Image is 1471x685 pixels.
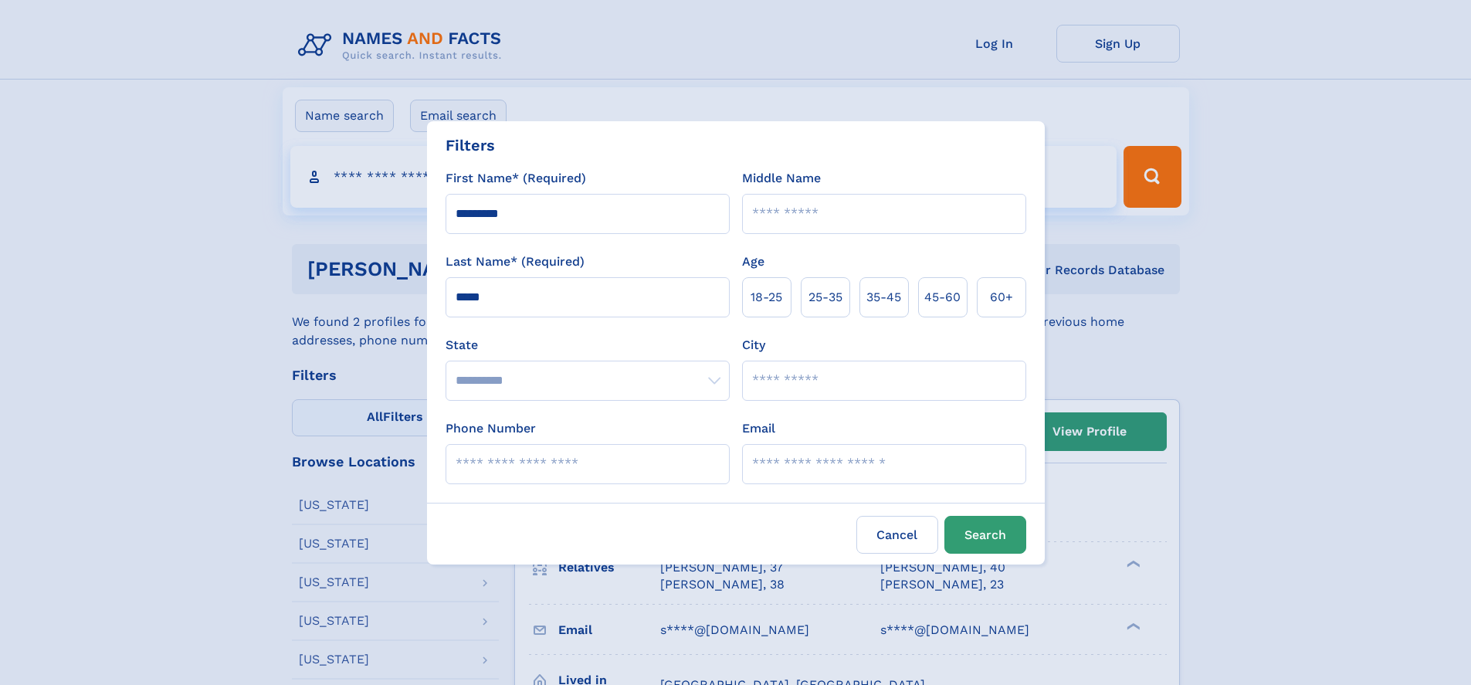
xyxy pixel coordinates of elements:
button: Search [944,516,1026,554]
label: Last Name* (Required) [446,253,585,271]
span: 35‑45 [866,288,901,307]
div: Filters [446,134,495,157]
label: First Name* (Required) [446,169,586,188]
label: Phone Number [446,419,536,438]
label: Age [742,253,764,271]
label: State [446,336,730,354]
label: City [742,336,765,354]
span: 25‑35 [808,288,842,307]
label: Cancel [856,516,938,554]
label: Email [742,419,775,438]
span: 45‑60 [924,288,961,307]
label: Middle Name [742,169,821,188]
span: 60+ [990,288,1013,307]
span: 18‑25 [751,288,782,307]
